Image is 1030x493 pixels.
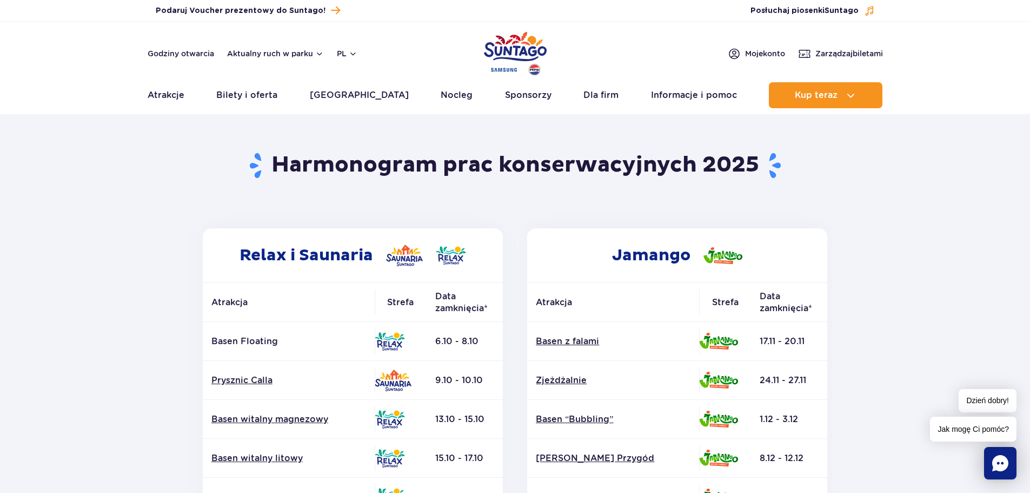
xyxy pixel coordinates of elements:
a: Mojekonto [728,47,785,60]
span: Suntago [825,7,859,15]
a: Dla firm [583,82,619,108]
th: Atrakcja [527,283,699,322]
img: Relax [375,332,405,351]
img: Jamango [699,450,738,466]
span: Podaruj Voucher prezentowy do Suntago! [156,5,325,16]
td: 17.11 - 20.11 [751,322,827,361]
th: Strefa [375,283,427,322]
img: Jamango [699,411,738,428]
a: Park of Poland [484,27,547,77]
button: Kup teraz [769,82,882,108]
p: Basen Floating [211,336,366,347]
span: Posłuchaj piosenki [750,5,859,16]
span: Moje konto [745,48,785,59]
a: Sponsorzy [505,82,551,108]
td: 15.10 - 17.10 [427,439,503,478]
th: Data zamknięcia* [751,283,827,322]
a: Basen witalny magnezowy [211,413,366,425]
h2: Jamango [527,228,827,282]
a: Bilety i oferta [216,82,277,108]
img: Relax [375,410,405,429]
a: Podaruj Voucher prezentowy do Suntago! [156,3,340,18]
a: Basen witalny litowy [211,452,366,464]
button: Aktualny ruch w parku [227,49,324,58]
img: Saunaria [386,245,423,266]
img: Relax [375,449,405,468]
a: Nocleg [441,82,473,108]
a: Zarządzajbiletami [798,47,883,60]
td: 24.11 - 27.11 [751,361,827,400]
span: Kup teraz [795,90,838,100]
td: 6.10 - 8.10 [427,322,503,361]
img: Saunaria [375,370,411,391]
button: Posłuchaj piosenkiSuntago [750,5,875,16]
a: Atrakcje [148,82,184,108]
a: Basen “Bubbling” [536,413,690,425]
img: Jamango [703,247,742,264]
span: Jak mogę Ci pomóc? [930,417,1016,442]
img: Jamango [699,372,738,389]
span: Zarządzaj biletami [815,48,883,59]
img: Jamango [699,333,738,350]
span: Dzień dobry! [959,389,1016,412]
h1: Harmonogram prac konserwacyjnych 2025 [198,152,832,180]
a: Basen z falami [536,336,690,347]
td: 8.12 - 12.12 [751,439,827,478]
button: pl [337,48,357,59]
td: 9.10 - 10.10 [427,361,503,400]
td: 13.10 - 15.10 [427,400,503,439]
h2: Relax i Saunaria [203,228,503,282]
img: Relax [436,246,466,265]
th: Strefa [699,283,751,322]
a: Prysznic Calla [211,374,366,386]
a: Informacje i pomoc [651,82,737,108]
a: Godziny otwarcia [148,48,214,59]
div: Chat [984,447,1016,479]
th: Atrakcja [203,283,375,322]
a: Zjeżdżalnie [536,374,690,386]
th: Data zamknięcia* [427,283,503,322]
td: 1.12 - 3.12 [751,400,827,439]
a: [PERSON_NAME] Przygód [536,452,690,464]
a: [GEOGRAPHIC_DATA] [310,82,409,108]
